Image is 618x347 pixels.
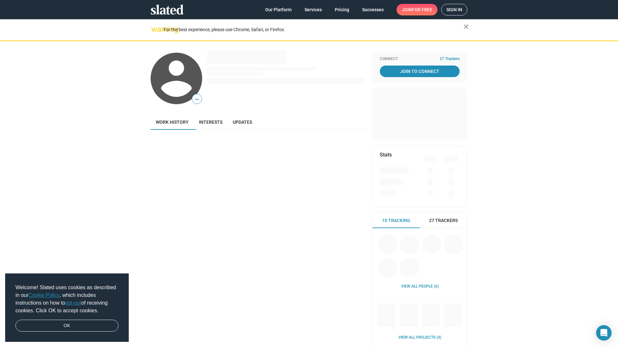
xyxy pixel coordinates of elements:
[380,66,460,77] a: Join To Connect
[28,292,60,298] a: Cookie Policy
[462,23,470,31] mat-icon: close
[228,114,257,130] a: Updates
[5,273,129,342] div: cookieconsent
[199,120,222,125] span: Interests
[596,325,612,341] div: Open Intercom Messenger
[357,4,389,15] a: Successes
[402,4,432,15] span: Join
[330,4,354,15] a: Pricing
[260,4,297,15] a: Our Platform
[151,25,159,33] mat-icon: warning
[397,4,437,15] a: Joinfor free
[362,4,384,15] span: Successes
[382,218,410,224] span: 10 Tracking
[440,57,460,62] span: 27 Trackers
[398,335,441,340] a: View all Projects (4)
[441,4,467,15] a: Sign in
[335,4,349,15] span: Pricing
[156,120,189,125] span: Work history
[164,25,464,34] div: For the best experience, please use Chrome, Safari, or Firefox.
[15,284,118,315] span: Welcome! Slated uses cookies as described in our , which includes instructions on how to of recei...
[429,218,458,224] span: 27 Trackers
[446,4,462,15] span: Sign in
[304,4,322,15] span: Services
[233,120,252,125] span: Updates
[194,114,228,130] a: Interests
[401,284,439,289] a: View all People (6)
[412,4,432,15] span: for free
[381,66,458,77] span: Join To Connect
[299,4,327,15] a: Services
[265,4,292,15] span: Our Platform
[65,300,81,306] a: opt-out
[380,151,392,158] mat-card-title: Stats
[380,57,460,62] div: Connect
[192,95,202,103] span: —
[151,114,194,130] a: Work history
[15,320,118,332] a: dismiss cookie message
